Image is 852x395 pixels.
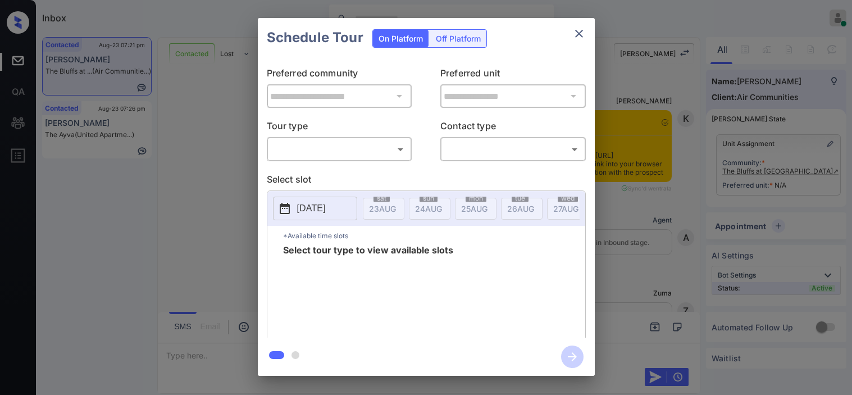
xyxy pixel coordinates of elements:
button: close [568,22,590,45]
button: [DATE] [273,197,357,220]
p: *Available time slots [283,226,585,246]
h2: Schedule Tour [258,18,372,57]
p: Contact type [440,119,586,137]
p: Tour type [267,119,412,137]
div: Off Platform [430,30,486,47]
p: Preferred community [267,66,412,84]
p: Select slot [267,172,586,190]
p: Preferred unit [440,66,586,84]
div: On Platform [373,30,429,47]
span: Select tour type to view available slots [283,246,453,335]
p: [DATE] [297,202,326,215]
